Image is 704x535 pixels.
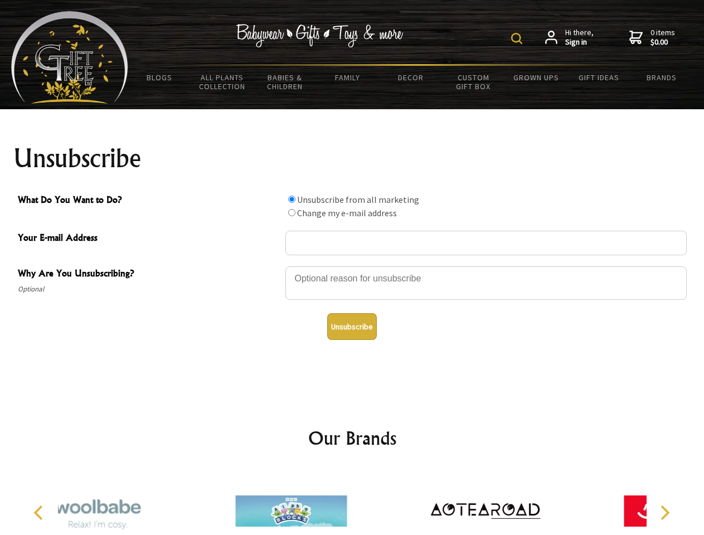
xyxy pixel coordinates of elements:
[504,66,567,89] a: Grown Ups
[630,66,693,89] a: Brands
[128,66,191,89] a: BLOGS
[545,28,594,47] a: Hi there,Sign in
[11,11,128,104] img: Babyware - Gifts - Toys and more...
[317,66,380,89] a: Family
[511,33,522,44] img: product search
[442,66,505,98] a: Custom Gift Box
[285,231,687,255] input: Your E-mail Address
[297,207,397,218] label: Change my e-mail address
[13,145,691,172] h1: Unsubscribe
[379,66,442,89] a: Decor
[288,209,295,216] input: What Do You Want to Do?
[285,266,687,300] textarea: Why Are You Unsubscribing?
[565,28,594,47] span: Hi there,
[327,313,377,340] button: Unsubscribe
[18,266,280,283] span: Why Are You Unsubscribing?
[18,193,280,209] span: What Do You Want to Do?
[288,196,295,203] input: What Do You Want to Do?
[650,27,675,47] span: 0 items
[629,28,675,47] a: 0 items$0.00
[650,37,675,47] strong: $0.00
[191,66,254,98] a: All Plants Collection
[565,37,594,47] strong: Sign in
[254,66,317,98] a: Babies & Children
[22,425,682,451] h2: Our Brands
[567,66,630,89] a: Gift Ideas
[297,194,419,205] label: Unsubscribe from all marketing
[652,500,677,525] button: Next
[236,24,404,47] img: Babywear - Gifts - Toys & more
[18,231,280,247] span: Your E-mail Address
[18,283,280,296] span: Optional
[28,500,52,525] button: Previous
